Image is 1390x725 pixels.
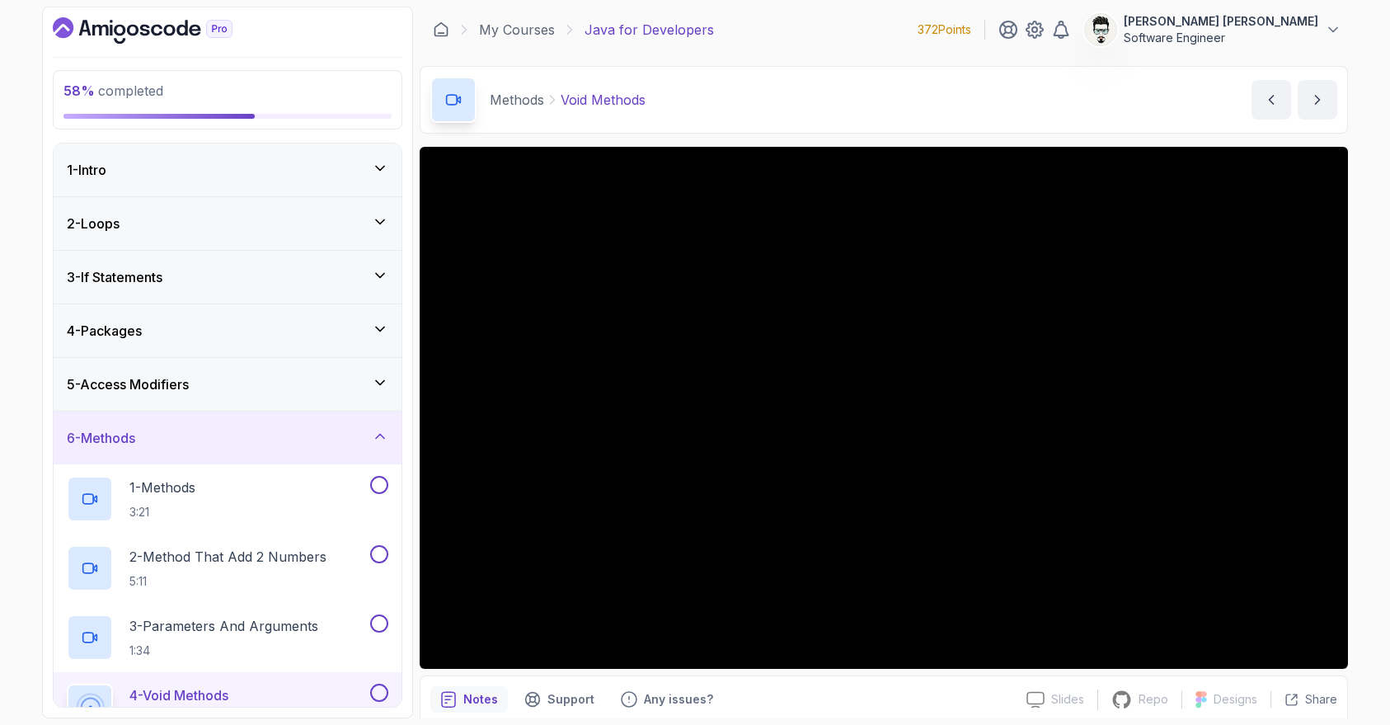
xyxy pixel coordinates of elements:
h3: 3 - If Statements [67,267,162,287]
p: 3:21 [129,504,195,520]
p: Share [1305,691,1337,708]
button: 6-Methods [54,412,402,464]
p: 1:34 [129,643,318,659]
p: 372 Points [918,21,971,38]
iframe: 4 - Void methods [420,147,1348,669]
p: 2 - Method That Add 2 Numbers [129,547,326,567]
button: notes button [430,686,508,713]
button: 5-Access Modifiers [54,358,402,411]
p: Software Engineer [1124,30,1318,46]
p: Designs [1214,691,1257,708]
p: Support [547,691,594,708]
img: user profile image [1085,14,1116,45]
p: 3 - Parameters And Arguments [129,616,318,636]
p: Slides [1051,691,1084,708]
h3: 5 - Access Modifiers [67,374,189,394]
p: Any issues? [644,691,713,708]
h3: 1 - Intro [67,160,106,180]
button: Feedback button [611,686,723,713]
button: Support button [514,686,604,713]
a: Dashboard [433,21,449,38]
p: 5:11 [129,573,326,590]
a: My Courses [479,20,555,40]
button: 1-Intro [54,144,402,196]
button: 2-Loops [54,197,402,250]
button: 3-If Statements [54,251,402,304]
p: Repo [1139,691,1168,708]
button: 2-Method That Add 2 Numbers5:11 [67,545,388,591]
p: Java for Developers [585,20,714,40]
p: 4 - Void Methods [129,685,228,705]
span: completed [63,82,163,99]
p: 1 - Methods [129,478,195,497]
button: 4-Packages [54,304,402,357]
button: 3-Parameters And Arguments1:34 [67,614,388,661]
h3: 2 - Loops [67,214,120,233]
p: Void Methods [561,90,646,110]
button: 1-Methods3:21 [67,476,388,522]
button: next content [1298,80,1337,120]
button: previous content [1251,80,1291,120]
a: Dashboard [53,17,270,44]
h3: 4 - Packages [67,321,142,341]
p: Notes [463,691,498,708]
p: [PERSON_NAME] [PERSON_NAME] [1124,13,1318,30]
button: user profile image[PERSON_NAME] [PERSON_NAME]Software Engineer [1084,13,1341,46]
span: 58 % [63,82,95,99]
p: Methods [490,90,544,110]
h3: 6 - Methods [67,428,135,448]
button: Share [1270,691,1337,708]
